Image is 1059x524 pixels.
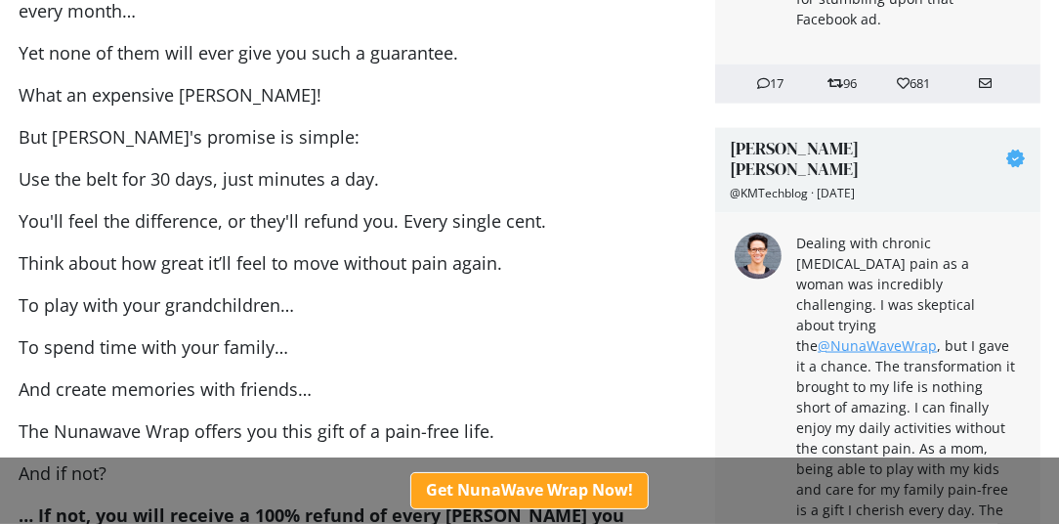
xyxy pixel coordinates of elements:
p: The Nunawave Wrap offers you this gift of a pain-free life. [19,418,692,445]
p: What an expensive [PERSON_NAME]! [19,82,692,109]
li: 17 [735,74,806,94]
li: 681 [878,74,950,94]
p: You'll feel the difference, or they'll refund you. Every single cent. [19,208,692,235]
img: Image [735,232,782,279]
p: Think about how great it’ll feel to move without pain again. [19,250,692,277]
h3: [PERSON_NAME] [PERSON_NAME] [730,137,1026,179]
p: And create memories with friends… [19,376,692,403]
span: @KMTechblog · [DATE] [730,184,855,200]
strong: Get NunaWave Wrap Now! [426,479,633,501]
p: Yet none of them will ever give you such a guarantee. [19,40,692,66]
p: Use the belt for 30 days, just minutes a day. [19,166,692,193]
li: 96 [806,74,877,94]
a: @NunaWaveWrap [818,335,937,354]
img: Image [1005,148,1026,168]
p: But [PERSON_NAME]'s promise is simple: [19,124,692,151]
p: To play with your grandchildren… [19,292,692,319]
p: To spend time with your family… [19,334,692,361]
a: Get NunaWave Wrap Now! [410,472,649,509]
